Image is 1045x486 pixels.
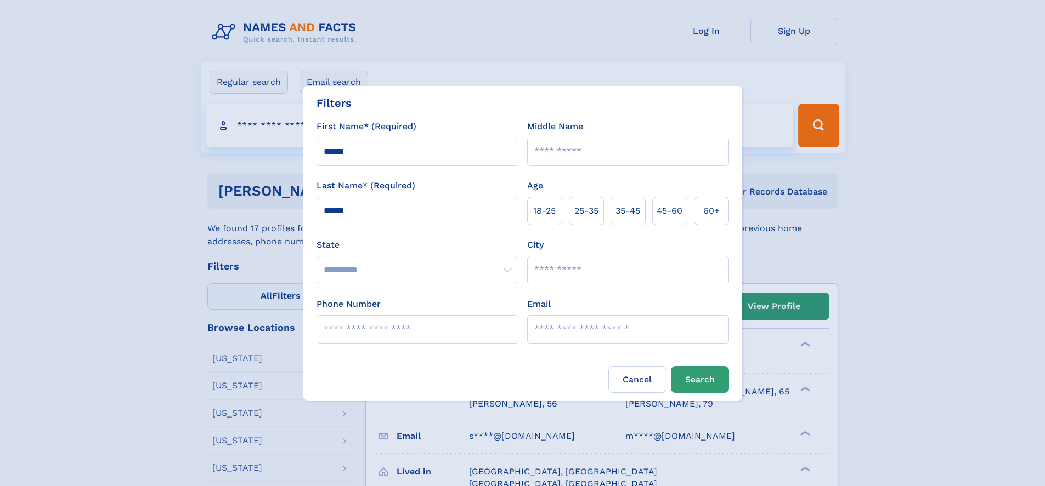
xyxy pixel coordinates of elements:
label: State [317,238,518,251]
label: First Name* (Required) [317,120,416,133]
label: Cancel [608,366,666,393]
span: 35‑45 [615,204,640,218]
div: Filters [317,95,352,111]
label: Middle Name [527,120,583,133]
button: Search [671,366,729,393]
label: Phone Number [317,298,381,311]
label: City [527,238,544,251]
label: Email [527,298,551,311]
span: 60+ [703,204,720,218]
label: Last Name* (Required) [317,179,415,192]
span: 45‑60 [657,204,682,218]
span: 25‑35 [574,204,598,218]
label: Age [527,179,543,192]
span: 18‑25 [533,204,556,218]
